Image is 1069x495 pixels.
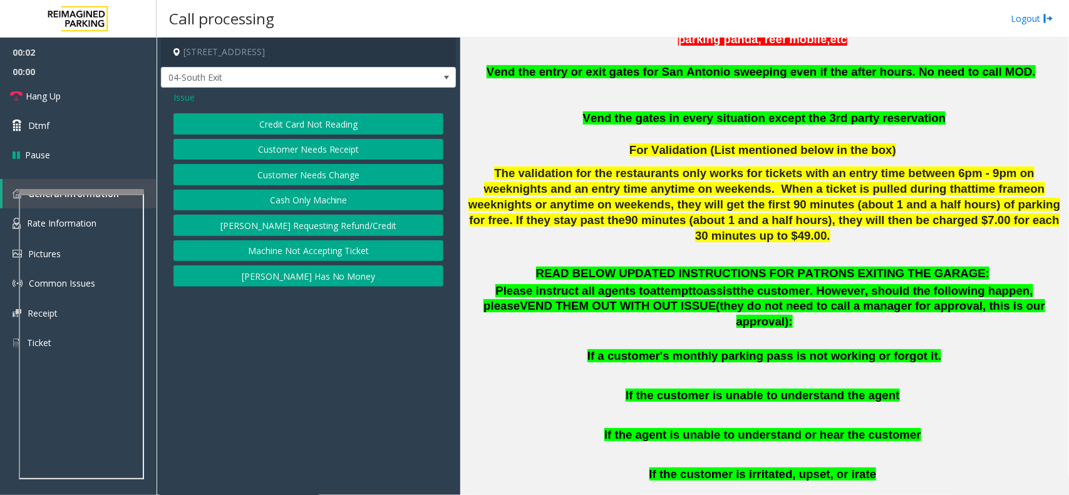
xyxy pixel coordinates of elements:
span: (they do not need to call a manager for approval, this is our approval): [716,299,1045,328]
span: the customer. However, should the following happen, please [483,284,1033,313]
span: 04-South Exit [162,68,396,88]
span: The validation for the restaurants only works for tickets with an entry time between 6pm - 9pm on... [484,166,1035,195]
a: Logout [1011,12,1053,25]
h4: [STREET_ADDRESS] [161,38,456,67]
span: time frame [971,182,1030,195]
span: If the customer is unable to understand the agent [626,389,899,402]
button: Credit Card Not Reading [173,113,443,135]
button: Customer Needs Change [173,164,443,185]
span: If the customer is irritated, upset, or irate [649,467,877,481]
span: VEND THEM OUT WITH OUT ISSUE [520,299,716,312]
span: Dtmf [28,119,49,132]
h3: Call processing [163,3,281,34]
span: assist [703,284,736,297]
span: Please instruct all agents to [495,284,650,297]
span: , they will then be charged $7.00 for each 30 minutes up to $49.00. [695,213,1060,242]
span: Issue [173,91,195,104]
span: etc [830,33,847,46]
img: 'icon' [13,250,22,258]
span: General Information [28,188,119,200]
span: on weeknights or anytime on weekends, they will get the first 90 minutes (about 1 and a half hour... [468,182,1060,227]
span: Pause [25,148,50,161]
button: Cash Only Machine [173,190,443,211]
img: 'icon' [13,189,22,198]
a: General Information [3,179,157,208]
span: Vend the entry or exit gates for San Antonio sweeping even if the after hours. No need to call MOD. [487,65,1036,78]
span: If a customer's monthly parking pass is not working or forgot it. [587,349,941,362]
span: For Validation (List mentioned below in the box) [629,143,896,156]
span: READ BELOW UPDATED INSTRUCTIONS FOR PATRONS EXITING THE GARAGE: [536,267,990,280]
b: Vend the gates in every situation except the 3rd party reservation [583,111,946,125]
span: attempt [650,284,692,297]
button: Machine Not Accepting Ticket [173,240,443,262]
span: 90 minutes (about 1 and a half hours) [625,213,832,227]
img: 'icon' [13,309,21,317]
button: [PERSON_NAME] Has No Money [173,265,443,287]
img: logout [1043,12,1053,25]
span: If the agent is unable to understand or hear the customer [604,428,921,441]
img: 'icon' [13,278,23,288]
span: to [693,284,704,297]
img: 'icon' [13,218,21,229]
button: Customer Needs Receipt [173,139,443,160]
span: Hang Up [26,89,61,103]
button: [PERSON_NAME] Requesting Refund/Credit [173,215,443,236]
img: 'icon' [13,337,21,349]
